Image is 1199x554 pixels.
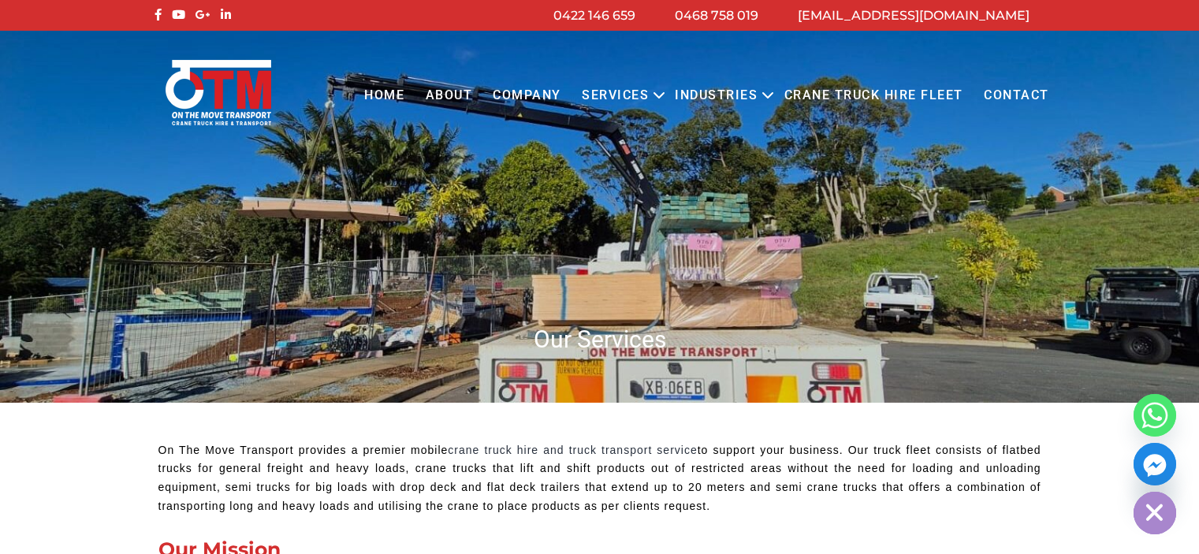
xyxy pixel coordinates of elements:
[151,324,1049,355] h1: Our Services
[448,444,697,456] a: crane truck hire and truck transport service
[675,8,758,23] a: 0468 758 019
[1134,443,1176,485] a: Facebook_Messenger
[1134,394,1176,437] a: Whatsapp
[773,74,973,117] a: Crane Truck Hire Fleet
[974,74,1059,117] a: Contact
[665,74,768,117] a: Industries
[158,441,1041,516] p: On The Move Transport provides a premier mobile to support your business. Our truck fleet consist...
[553,8,635,23] a: 0422 146 659
[162,58,274,127] img: Otmtransport
[482,74,572,117] a: COMPANY
[354,74,415,117] a: Home
[415,74,482,117] a: About
[572,74,659,117] a: Services
[798,8,1030,23] a: [EMAIL_ADDRESS][DOMAIN_NAME]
